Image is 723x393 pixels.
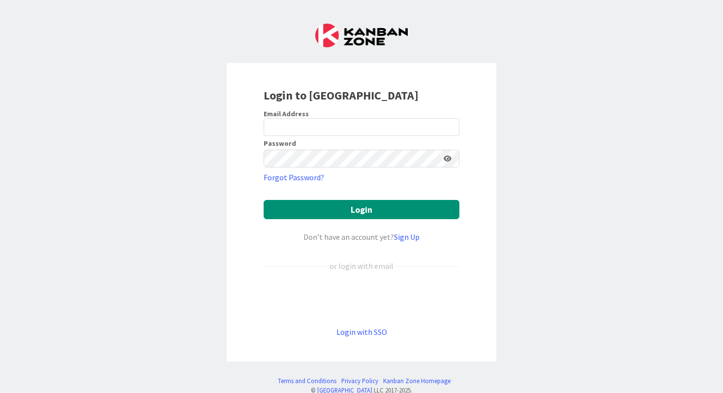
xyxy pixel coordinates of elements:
label: Password [264,140,296,147]
div: Don’t have an account yet? [264,231,459,243]
a: Privacy Policy [341,376,378,386]
a: Kanban Zone Homepage [383,376,451,386]
div: or login with email [327,260,396,272]
b: Login to [GEOGRAPHIC_DATA] [264,88,419,103]
a: Terms and Conditions [278,376,336,386]
button: Login [264,200,459,219]
label: Email Address [264,109,309,118]
img: Kanban Zone [315,24,408,47]
a: Sign Up [394,232,420,242]
a: Forgot Password? [264,171,324,183]
a: Login with SSO [336,327,387,337]
iframe: Sign in with Google Button [259,288,464,310]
